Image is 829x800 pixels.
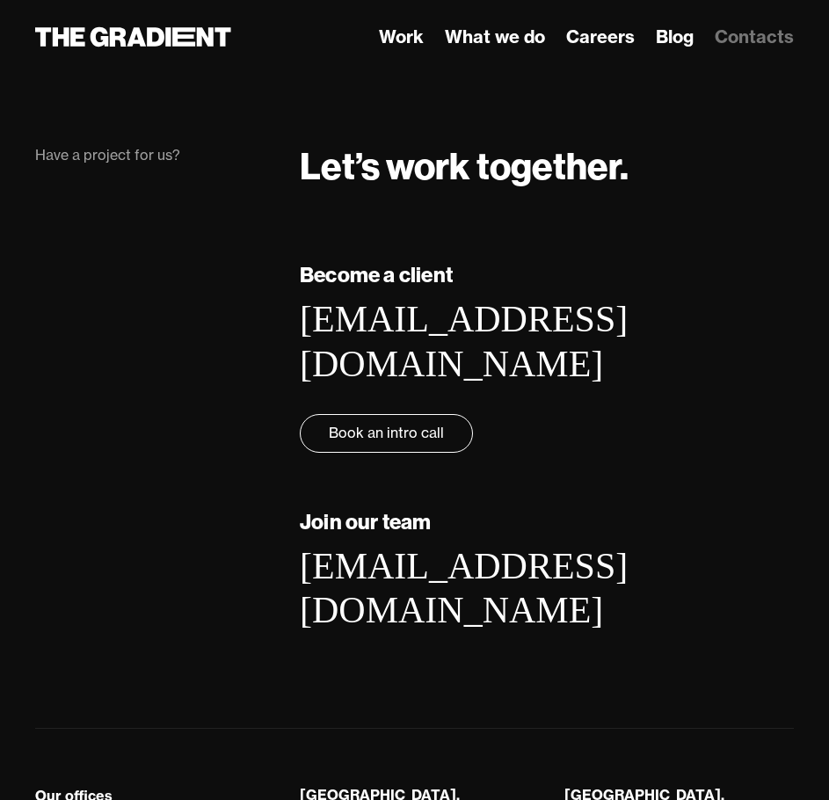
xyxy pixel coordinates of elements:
a: Blog [656,24,694,50]
strong: Let’s work together. [300,142,629,189]
a: [EMAIL_ADDRESS][DOMAIN_NAME]‍ [300,299,628,383]
a: What we do [445,24,545,50]
a: Work [379,24,424,50]
a: Book an intro call [300,414,473,453]
strong: Join our team [300,508,432,535]
div: Have a project for us? [35,144,265,167]
a: [EMAIL_ADDRESS][DOMAIN_NAME] [300,546,628,630]
a: Contacts [715,24,794,50]
strong: Become a client [300,261,453,287]
a: Careers [566,24,635,50]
